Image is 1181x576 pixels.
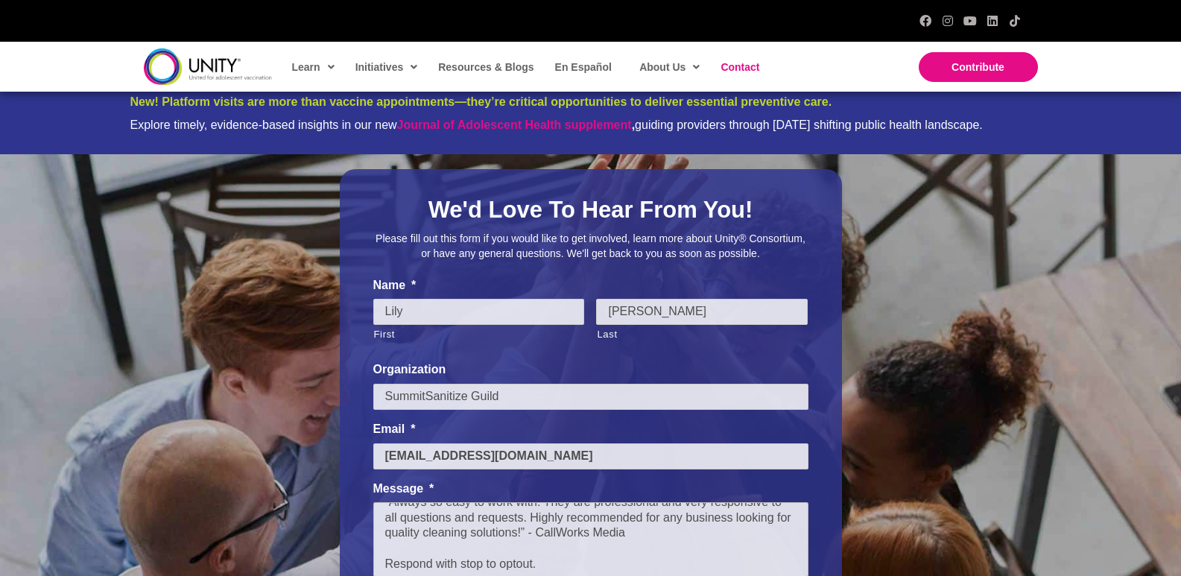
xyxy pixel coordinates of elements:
[548,50,618,84] a: En Español
[373,481,808,497] label: Message
[428,197,753,223] span: We'd Love To Hear From You!
[942,15,954,27] a: Instagram
[397,118,635,131] strong: ,
[952,61,1004,73] span: Contribute
[987,15,998,27] a: LinkedIn
[397,118,632,131] a: Journal of Adolescent Health supplement
[721,61,759,73] span: Contact
[919,52,1038,82] a: Contribute
[373,278,808,294] label: Name
[431,50,539,84] a: Resources & Blogs
[632,50,706,84] a: About Us
[130,118,1051,132] div: Explore timely, evidence-based insights in our new guiding providers through [DATE] shifting publ...
[374,326,585,344] label: First
[919,15,931,27] a: Facebook
[1009,15,1021,27] a: TikTok
[373,232,808,261] p: Please fill out this form if you would like to get involved, learn more about Unity® Consortium, ...
[144,48,272,85] img: unity-logo-dark
[438,61,533,73] span: Resources & Blogs
[597,326,808,344] label: Last
[964,15,976,27] a: YouTube
[373,362,808,378] label: Organization
[373,422,808,437] label: Email
[292,56,335,78] span: Learn
[355,56,418,78] span: Initiatives
[130,95,832,108] span: New! Platform visits are more than vaccine appointments—they’re critical opportunities to deliver...
[639,56,700,78] span: About Us
[713,50,765,84] a: Contact
[555,61,612,73] span: En Español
